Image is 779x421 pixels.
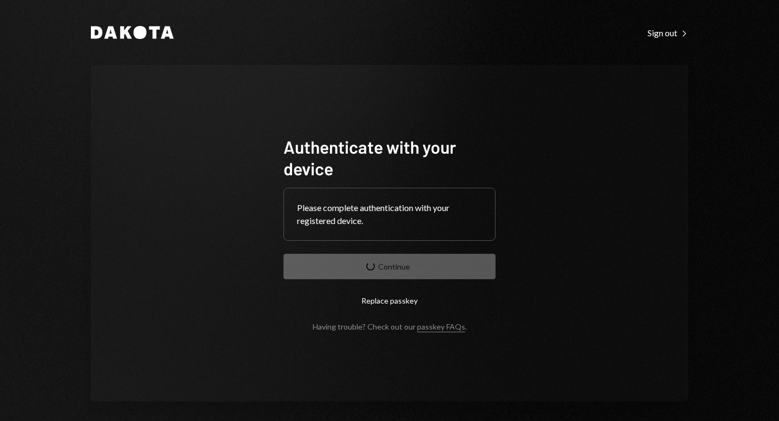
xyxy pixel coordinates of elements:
[313,322,467,331] div: Having trouble? Check out our .
[648,28,688,38] div: Sign out
[283,136,496,179] h1: Authenticate with your device
[417,322,465,332] a: passkey FAQs
[648,27,688,38] a: Sign out
[297,201,482,227] div: Please complete authentication with your registered device.
[283,288,496,313] button: Replace passkey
